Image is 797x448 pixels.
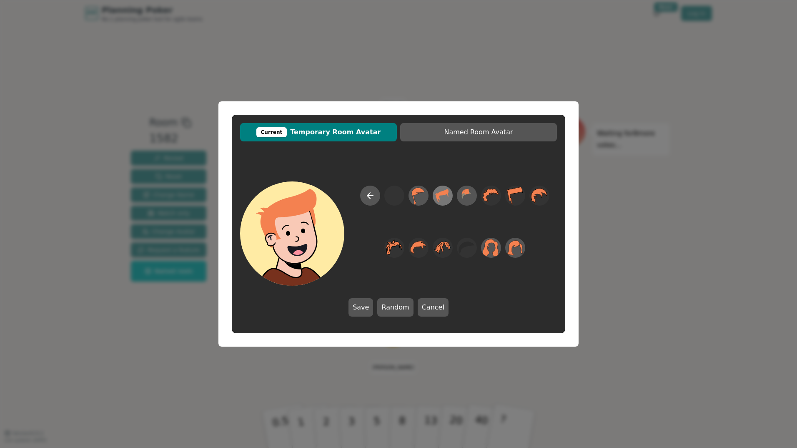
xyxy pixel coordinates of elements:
[377,298,413,317] button: Random
[404,127,553,137] span: Named Room Avatar
[244,127,393,137] span: Temporary Room Avatar
[256,127,287,137] div: Current
[240,123,397,141] button: CurrentTemporary Room Avatar
[348,298,373,317] button: Save
[418,298,449,317] button: Cancel
[400,123,557,141] button: Named Room Avatar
